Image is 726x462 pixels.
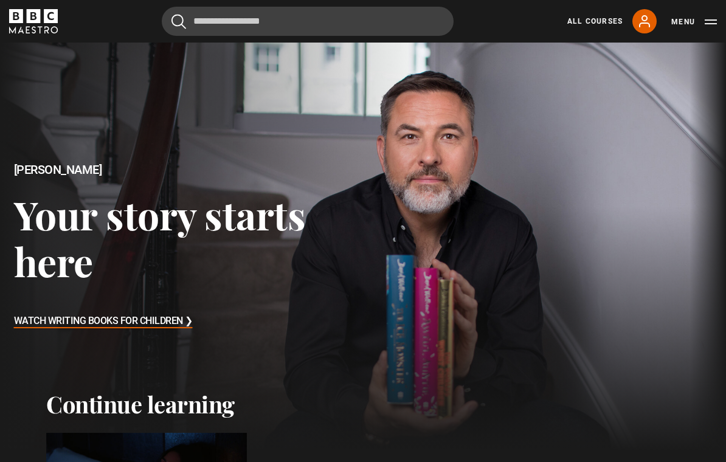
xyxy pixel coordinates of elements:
[9,9,58,33] svg: BBC Maestro
[171,14,186,29] button: Submit the search query
[671,16,717,28] button: Toggle navigation
[14,191,364,285] h3: Your story starts here
[14,163,364,177] h2: [PERSON_NAME]
[567,16,623,27] a: All Courses
[14,312,193,331] h3: Watch Writing Books for Children ❯
[46,390,680,418] h2: Continue learning
[162,7,454,36] input: Search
